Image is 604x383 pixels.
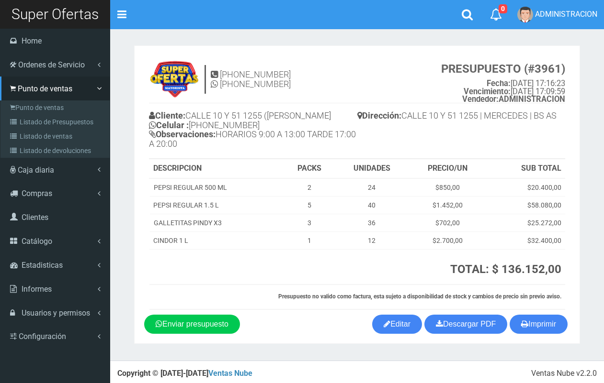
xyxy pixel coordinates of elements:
[372,315,422,334] a: Editar
[149,129,216,139] b: Observaciones:
[22,285,52,294] span: Informes
[487,196,565,214] td: $58.080,00
[11,6,99,22] span: Super Ofertas
[409,159,487,178] th: PRECIO/UN
[278,293,561,300] strong: Presupuesto no valido como factura, esta sujeto a disponibilidad de stock y cambios de precio sin...
[117,369,252,378] strong: Copyright © [DATE]-[DATE]
[19,332,66,341] span: Configuración
[487,214,565,231] td: $25.272,00
[510,315,568,334] button: Imprimir
[441,63,565,104] small: [DATE] 17:16:23 [DATE] 17:09:59
[335,178,409,197] td: 24
[462,95,565,104] b: ADMINISTRACION
[441,62,565,76] strong: PRESUPUESTO (#3961)
[149,196,283,214] td: PEPSI REGULAR 1.5 L
[211,70,291,89] h4: [PHONE_NUMBER] [PHONE_NUMBER]
[3,100,110,115] a: Punto de ventas
[22,213,48,222] span: Clientes
[3,129,110,143] a: Listado de ventas
[335,159,409,178] th: UNIDADES
[409,214,487,231] td: $702,00
[409,196,487,214] td: $1.452,00
[22,189,52,198] span: Compras
[22,237,52,246] span: Catálogo
[22,261,63,270] span: Estadisticas
[22,308,90,317] span: Usuarios y permisos
[409,231,487,249] td: $2.700,00
[535,10,597,19] span: ADMINISTRACION
[149,178,283,197] td: PEPSI REGULAR 500 ML
[283,178,335,197] td: 2
[18,84,72,93] span: Punto de ventas
[22,36,42,45] span: Home
[149,159,283,178] th: DESCRIPCION
[149,109,357,153] h4: CALLE 10 Y 51 1255 ([PERSON_NAME] [PHONE_NUMBER] HORARIOS 9:00 A 13:00 TARDE 17:00 A 20:00
[335,214,409,231] td: 36
[283,231,335,249] td: 1
[18,60,85,69] span: Ordenes de Servicio
[208,369,252,378] a: Ventas Nube
[144,315,240,334] a: Enviar presupuesto
[335,196,409,214] td: 40
[450,263,561,276] strong: TOTAL: $ 136.152,00
[357,109,566,125] h4: CALLE 10 Y 51 1255 | MERCEDES | BS AS
[517,7,533,22] img: User Image
[3,143,110,158] a: Listado de devoluciones
[335,231,409,249] td: 12
[462,95,499,104] strong: Vendedor:
[18,165,54,175] span: Caja diaria
[499,4,507,13] span: 0
[409,178,487,197] td: $850,00
[283,196,335,214] td: 5
[487,231,565,249] td: $32.400,00
[487,178,565,197] td: $20.400,00
[531,368,597,379] div: Ventas Nube v2.2.0
[464,87,511,96] strong: Vencimiento:
[283,214,335,231] td: 3
[424,315,507,334] a: Descargar PDF
[487,79,511,88] strong: Fecha:
[357,110,401,120] b: Dirección:
[3,115,110,129] a: Listado de Presupuestos
[283,159,335,178] th: PACKS
[149,110,185,120] b: Cliente:
[149,60,200,98] img: 9k=
[149,120,189,130] b: Celular :
[149,214,283,231] td: GALLETITAS PINDY X3
[162,320,228,328] span: Enviar presupuesto
[487,159,565,178] th: SUB TOTAL
[149,231,283,249] td: CINDOR 1 L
